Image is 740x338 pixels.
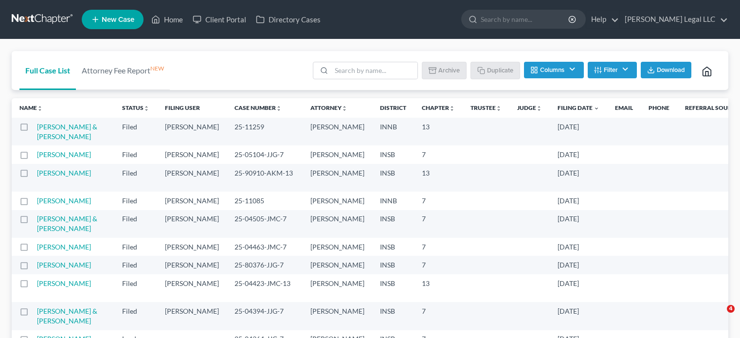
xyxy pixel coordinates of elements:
td: 7 [414,210,463,238]
i: unfold_more [144,106,149,111]
td: [PERSON_NAME] [303,192,372,210]
a: Statusunfold_more [122,104,149,111]
a: Attorneyunfold_more [310,104,347,111]
td: [DATE] [550,256,607,274]
td: [PERSON_NAME] [303,302,372,330]
i: expand_more [594,106,599,111]
a: Help [586,11,619,28]
td: [PERSON_NAME] [303,164,372,192]
a: Directory Cases [251,11,325,28]
a: Client Portal [188,11,251,28]
td: [PERSON_NAME] [303,118,372,145]
td: [DATE] [550,238,607,256]
td: [PERSON_NAME] [157,302,227,330]
td: 7 [414,238,463,256]
i: unfold_more [496,106,502,111]
a: [PERSON_NAME] [37,150,91,159]
td: [DATE] [550,164,607,192]
td: Filed [114,302,157,330]
td: INSB [372,238,414,256]
td: [DATE] [550,192,607,210]
td: [DATE] [550,302,607,330]
th: Email [607,98,641,118]
a: [PERSON_NAME] & [PERSON_NAME] [37,214,97,232]
td: Filed [114,210,157,238]
a: Attorney Fee ReportNEW [76,51,170,90]
td: [PERSON_NAME] [157,164,227,192]
td: Filed [114,274,157,302]
td: 13 [414,118,463,145]
span: Download [657,66,685,74]
td: Filed [114,238,157,256]
button: Filter [588,62,637,78]
td: 25-04505-JMC-7 [227,210,303,238]
td: Filed [114,118,157,145]
span: 4 [727,305,735,313]
td: 13 [414,164,463,192]
td: Filed [114,145,157,163]
iframe: Intercom live chat [707,305,730,328]
th: District [372,98,414,118]
i: unfold_more [342,106,347,111]
td: INSB [372,256,414,274]
td: [PERSON_NAME] [303,210,372,238]
a: [PERSON_NAME] & [PERSON_NAME] [37,123,97,141]
td: 25-11259 [227,118,303,145]
td: [DATE] [550,210,607,238]
td: 7 [414,256,463,274]
td: 7 [414,145,463,163]
input: Search by name... [331,62,417,79]
td: 7 [414,192,463,210]
a: [PERSON_NAME] [37,261,91,269]
a: Trusteeunfold_more [470,104,502,111]
td: INSB [372,164,414,192]
td: INNB [372,192,414,210]
td: INSB [372,210,414,238]
td: 25-04394-JJG-7 [227,302,303,330]
td: 25-11085 [227,192,303,210]
td: [DATE] [550,118,607,145]
button: Columns [524,62,583,78]
i: unfold_more [536,106,542,111]
td: INSB [372,145,414,163]
td: [PERSON_NAME] [157,145,227,163]
td: [PERSON_NAME] [303,256,372,274]
td: 25-04423-JMC-13 [227,274,303,302]
td: 25-05104-JJG-7 [227,145,303,163]
td: [PERSON_NAME] [157,274,227,302]
th: Phone [641,98,677,118]
a: Home [146,11,188,28]
a: Case Numberunfold_more [235,104,282,111]
i: unfold_more [276,106,282,111]
td: [PERSON_NAME] [303,238,372,256]
td: 13 [414,274,463,302]
td: 25-04463-JMC-7 [227,238,303,256]
i: unfold_more [37,106,43,111]
a: [PERSON_NAME] [37,243,91,251]
a: Chapterunfold_more [422,104,455,111]
td: Filed [114,192,157,210]
sup: NEW [150,65,164,72]
a: Nameunfold_more [19,104,43,111]
span: New Case [102,16,134,23]
td: [DATE] [550,145,607,163]
a: [PERSON_NAME] [37,279,91,287]
button: Download [641,62,691,78]
a: Full Case List [19,51,76,90]
td: INNB [372,118,414,145]
td: 25-90910-AKM-13 [227,164,303,192]
td: 25-80376-JJG-7 [227,256,303,274]
td: [PERSON_NAME] [157,210,227,238]
td: INSB [372,274,414,302]
i: unfold_more [449,106,455,111]
td: [PERSON_NAME] [303,274,372,302]
a: Filing Date expand_more [558,104,599,111]
td: Filed [114,164,157,192]
a: Judgeunfold_more [517,104,542,111]
td: [PERSON_NAME] [157,256,227,274]
a: [PERSON_NAME] & [PERSON_NAME] [37,307,97,325]
a: [PERSON_NAME] [37,196,91,205]
a: [PERSON_NAME] [37,169,91,177]
td: [PERSON_NAME] [157,238,227,256]
td: [PERSON_NAME] [303,145,372,163]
